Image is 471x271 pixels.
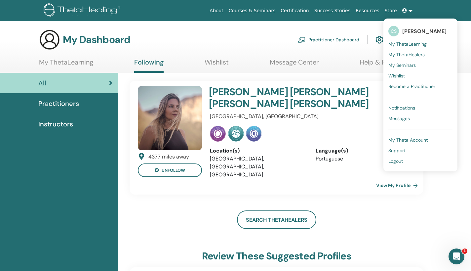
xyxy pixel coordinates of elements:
[388,158,403,164] span: Logout
[38,78,46,88] span: All
[388,60,452,70] a: My Seminars
[449,248,464,264] iframe: Intercom live chat
[210,155,305,179] li: [GEOGRAPHIC_DATA], [GEOGRAPHIC_DATA], [GEOGRAPHIC_DATA]
[63,34,130,46] h3: My Dashboard
[388,39,452,49] a: My ThetaLearning
[316,147,411,155] div: Language(s)
[388,113,452,124] a: Messages
[134,58,164,73] a: Following
[388,148,406,154] span: Support
[202,250,351,262] h3: Review these suggested profiles
[44,3,123,18] img: logo.png
[388,105,415,111] span: Notifications
[205,58,229,71] a: Wishlist
[388,52,425,58] span: My ThetaHealers
[270,58,319,71] a: Message Center
[388,83,435,89] span: Become a Practitioner
[388,115,410,121] span: Messages
[38,119,73,129] span: Instructors
[138,86,202,150] img: default.jpg
[388,81,452,92] a: Become a Practitioner
[298,37,306,43] img: chalkboard-teacher.svg
[402,28,447,35] span: [PERSON_NAME]
[388,23,452,39] a: CS[PERSON_NAME]
[388,73,405,79] span: Wishlist
[210,147,305,155] div: Location(s)
[148,153,189,161] div: 4377 miles away
[38,99,79,109] span: Practitioners
[353,5,382,17] a: Resources
[388,70,452,81] a: Wishlist
[382,5,400,17] a: Store
[360,58,413,71] a: Help & Resources
[226,5,278,17] a: Courses & Seminars
[237,210,316,229] a: Search ThetaHealers
[388,137,428,143] span: My Theta Account
[388,145,452,156] a: Support
[316,155,411,163] li: Portuguese
[278,5,311,17] a: Certification
[138,163,202,177] button: unfollow
[312,5,353,17] a: Success Stories
[207,5,226,17] a: About
[376,179,420,192] a: View My Profile
[375,34,383,45] img: cog.svg
[388,103,452,113] a: Notifications
[388,62,416,68] span: My Seminars
[39,29,60,50] img: generic-user-icon.jpg
[209,86,377,110] h4: [PERSON_NAME] [PERSON_NAME] [PERSON_NAME] [PERSON_NAME]
[388,41,427,47] span: My ThetaLearning
[388,156,452,166] a: Logout
[39,58,93,71] a: My ThetaLearning
[388,49,452,60] a: My ThetaHealers
[375,32,412,47] a: My Account
[298,32,359,47] a: Practitioner Dashboard
[388,135,452,145] a: My Theta Account
[388,26,399,36] span: CS
[462,248,467,254] span: 1
[210,113,411,120] p: [GEOGRAPHIC_DATA], [GEOGRAPHIC_DATA]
